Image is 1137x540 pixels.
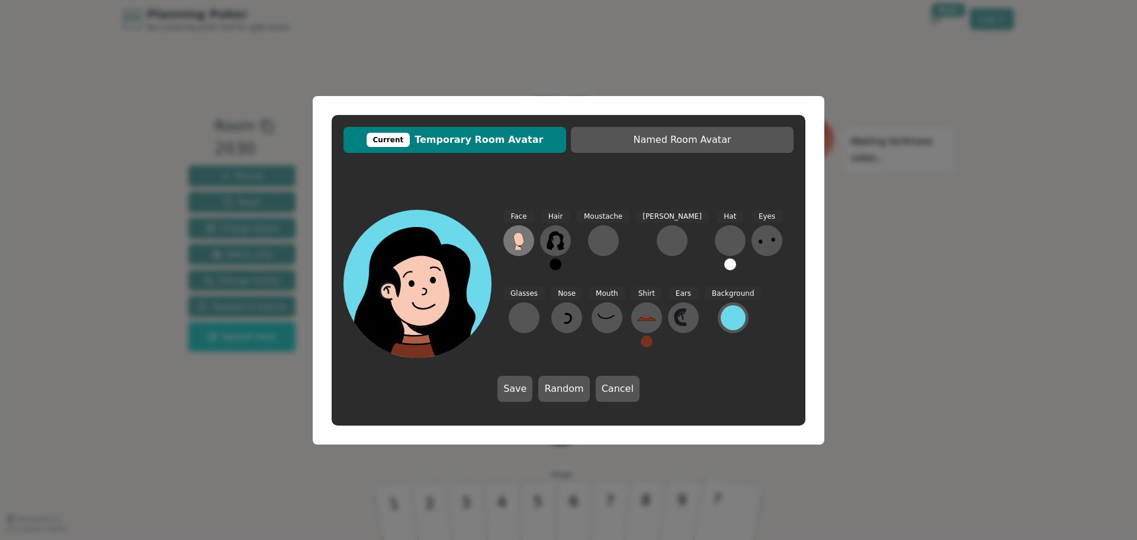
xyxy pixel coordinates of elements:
[571,127,794,153] button: Named Room Avatar
[503,210,534,223] span: Face
[751,210,782,223] span: Eyes
[503,287,545,301] span: Glasses
[349,133,560,147] span: Temporary Room Avatar
[631,287,662,301] span: Shirt
[541,210,570,223] span: Hair
[551,287,583,301] span: Nose
[577,210,629,223] span: Moustache
[497,376,532,402] button: Save
[538,376,589,402] button: Random
[343,127,566,153] button: CurrentTemporary Room Avatar
[589,287,625,301] span: Mouth
[596,376,640,402] button: Cancel
[367,133,410,147] div: Current
[577,133,788,147] span: Named Room Avatar
[635,210,709,223] span: [PERSON_NAME]
[705,287,762,301] span: Background
[717,210,743,223] span: Hat
[669,287,698,301] span: Ears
